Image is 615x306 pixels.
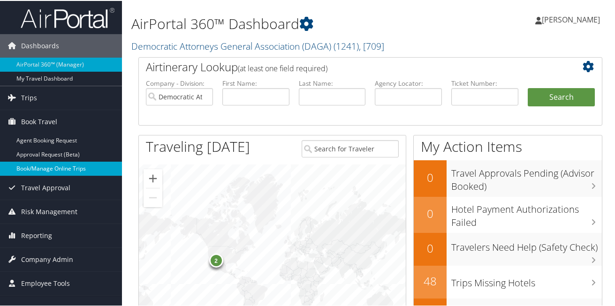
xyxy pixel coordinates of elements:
[334,39,359,52] span: ( 1241 )
[21,85,37,109] span: Trips
[451,271,602,289] h3: Trips Missing Hotels
[451,235,602,253] h3: Travelers Need Help (Safety Check)
[131,39,384,52] a: Democratic Attorneys General Association (DAGA)
[451,161,602,192] h3: Travel Approvals Pending (Advisor Booked)
[21,223,52,246] span: Reporting
[451,78,518,87] label: Ticket Number:
[414,159,602,195] a: 0Travel Approvals Pending (Advisor Booked)
[414,239,447,255] h2: 0
[375,78,442,87] label: Agency Locator:
[21,109,57,133] span: Book Travel
[299,78,366,87] label: Last Name:
[528,87,595,106] button: Search
[131,13,450,33] h1: AirPortal 360™ Dashboard
[302,139,399,157] input: Search for Traveler
[144,168,162,187] button: Zoom in
[21,271,70,294] span: Employee Tools
[21,199,77,223] span: Risk Management
[21,33,59,57] span: Dashboards
[209,252,223,266] div: 2
[21,6,114,28] img: airportal-logo.png
[146,58,556,74] h2: Airtinerary Lookup
[414,272,447,288] h2: 48
[535,5,609,33] a: [PERSON_NAME]
[146,136,250,156] h1: Traveling [DATE]
[414,205,447,221] h2: 0
[146,78,213,87] label: Company - Division:
[21,247,73,270] span: Company Admin
[414,232,602,265] a: 0Travelers Need Help (Safety Check)
[451,197,602,228] h3: Hotel Payment Authorizations Failed
[414,265,602,298] a: 48Trips Missing Hotels
[144,187,162,206] button: Zoom out
[414,196,602,232] a: 0Hotel Payment Authorizations Failed
[21,175,70,199] span: Travel Approval
[222,78,289,87] label: First Name:
[414,136,602,156] h1: My Action Items
[542,14,600,24] span: [PERSON_NAME]
[238,62,327,73] span: (at least one field required)
[414,169,447,185] h2: 0
[359,39,384,52] span: , [ 709 ]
